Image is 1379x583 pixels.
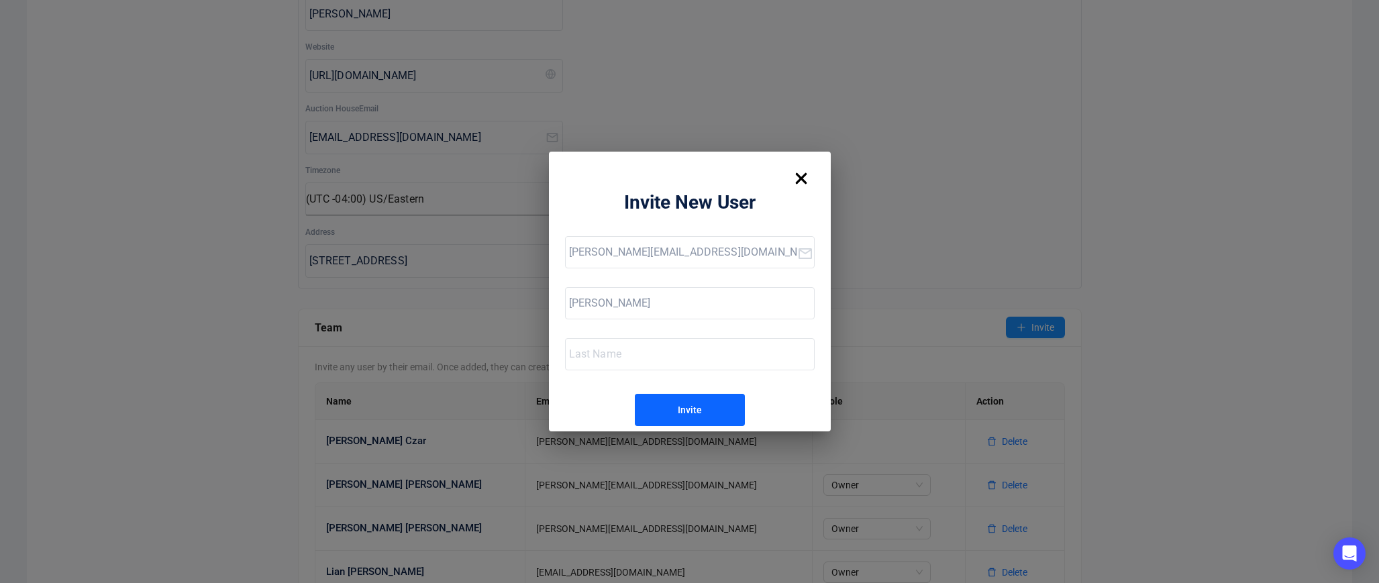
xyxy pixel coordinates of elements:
[635,394,745,426] button: Invite
[678,399,702,421] div: Invite
[788,165,815,192] img: cross.svg
[1333,537,1366,570] div: Open Intercom Messenger
[569,343,814,365] input: Last Name
[569,293,814,314] input: First Name
[565,192,815,213] div: Invite New User
[569,242,797,263] input: Email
